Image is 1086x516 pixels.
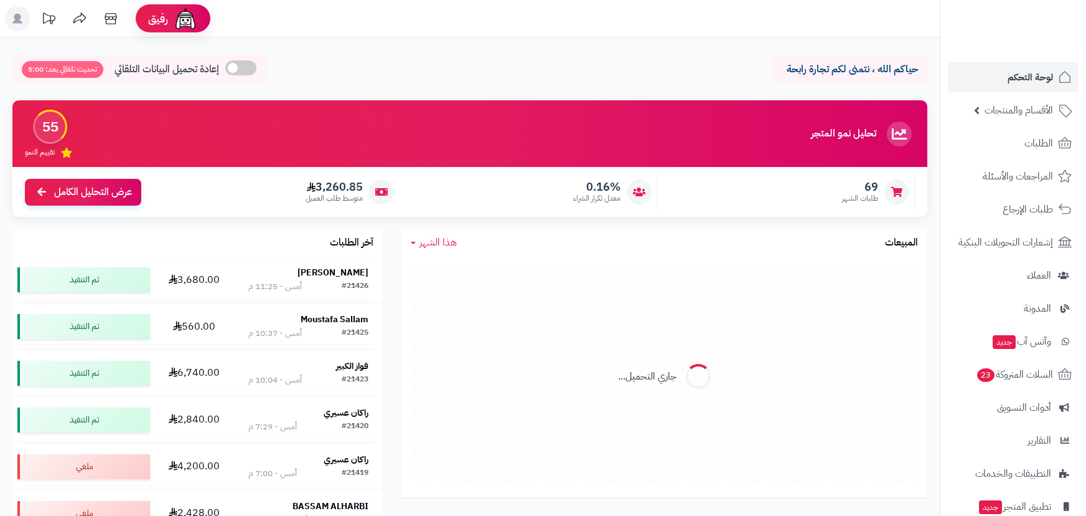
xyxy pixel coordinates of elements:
div: أمس - 7:29 م [248,421,297,433]
strong: BASSAM ALHARBI [293,500,368,513]
strong: راكان عسيري [324,406,368,419]
a: لوحة التحكم [948,62,1079,92]
td: 2,840.00 [155,397,234,443]
td: 4,200.00 [155,444,234,490]
div: تم التنفيذ [17,267,150,292]
div: #21420 [342,421,368,433]
span: التقارير [1027,432,1051,449]
span: 3,260.85 [306,180,363,194]
div: جاري التحميل... [618,370,676,384]
a: التقارير [948,426,1079,456]
p: حياكم الله ، نتمنى لكم تجارة رابحة [781,62,918,77]
span: معدل تكرار الشراء [573,193,620,204]
span: متوسط طلب العميل [306,193,363,204]
div: تم التنفيذ [17,408,150,432]
a: التطبيقات والخدمات [948,459,1079,489]
span: إعادة تحميل البيانات التلقائي [115,62,219,77]
a: المراجعات والأسئلة [948,161,1079,191]
a: إشعارات التحويلات البنكية [948,227,1079,257]
div: أمس - 10:04 م [248,374,302,386]
span: التطبيقات والخدمات [975,465,1051,482]
span: جديد [979,500,1002,514]
h3: آخر الطلبات [330,237,373,249]
strong: راكان عسيري [324,453,368,466]
a: الطلبات [948,128,1079,158]
span: تطبيق المتجر [978,498,1051,515]
span: تحديث تلقائي بعد: 5:00 [22,61,103,78]
span: السلات المتروكة [976,366,1053,383]
strong: [PERSON_NAME] [297,266,368,279]
span: إشعارات التحويلات البنكية [958,234,1053,251]
td: 560.00 [155,303,234,350]
span: طلبات الشهر [842,193,878,204]
a: طلبات الإرجاع [948,194,1079,224]
span: أدوات التسويق [997,399,1051,416]
a: هذا الشهر [411,236,457,250]
div: أمس - 10:37 م [248,327,302,340]
span: عرض التحليل الكامل [54,185,132,199]
span: هذا الشهر [419,235,457,250]
span: تقييم النمو [25,147,55,158]
span: العملاء [1027,267,1051,284]
div: #21419 [342,467,368,480]
div: #21426 [342,280,368,293]
div: #21425 [342,327,368,340]
span: 23 [977,368,995,383]
h3: المبيعات [885,237,918,249]
span: طلبات الإرجاع [1003,201,1053,218]
span: 69 [842,180,878,194]
span: المراجعات والأسئلة [983,168,1053,185]
td: 6,740.00 [155,350,234,396]
td: 3,680.00 [155,257,234,303]
a: العملاء [948,260,1079,290]
strong: فواز الكبير [336,360,368,373]
a: تحديثات المنصة [33,6,64,34]
h3: تحليل نمو المتجر [811,128,876,140]
a: المدونة [948,294,1079,323]
img: logo-2.png [1001,9,1074,36]
a: وآتس آبجديد [948,327,1079,356]
div: تم التنفيذ [17,314,150,339]
a: السلات المتروكة23 [948,360,1079,389]
span: وآتس آب [991,333,1051,350]
a: عرض التحليل الكامل [25,179,141,206]
div: تم التنفيذ [17,361,150,386]
div: ملغي [17,454,150,479]
span: الطلبات [1024,135,1053,152]
img: ai-face.png [173,6,198,31]
div: #21423 [342,374,368,386]
span: رفيق [148,11,168,26]
div: أمس - 7:00 م [248,467,297,480]
strong: Moustafa Sallam [301,313,368,326]
span: المدونة [1024,300,1051,317]
span: الأقسام والمنتجات [985,102,1053,119]
span: 0.16% [573,180,620,194]
a: أدوات التسويق [948,393,1079,423]
span: لوحة التحكم [1008,69,1053,86]
span: جديد [993,335,1016,349]
div: أمس - 11:25 م [248,280,302,293]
